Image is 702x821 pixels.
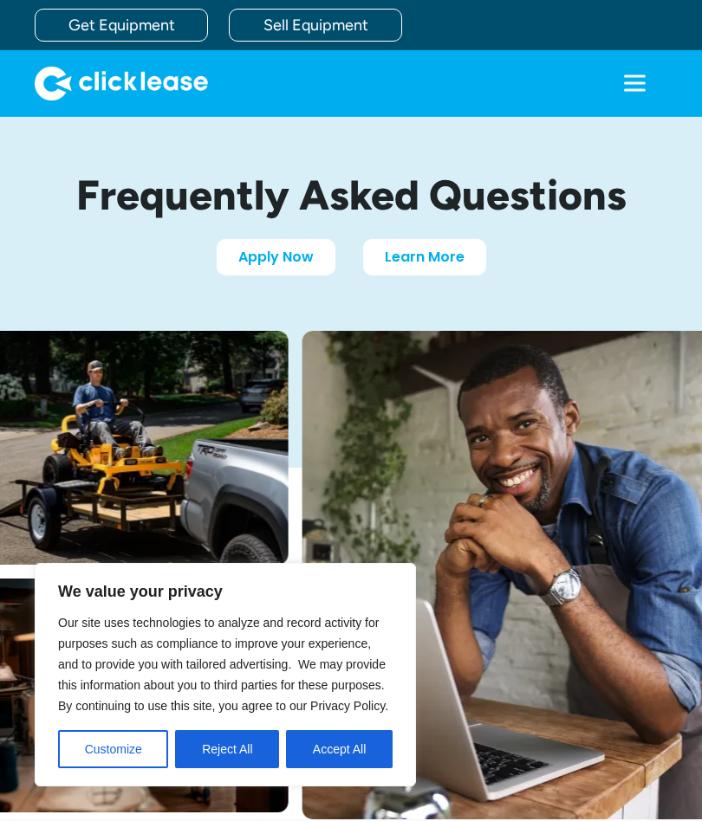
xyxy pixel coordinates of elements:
[35,66,208,100] a: home
[58,581,393,602] p: We value your privacy
[286,730,393,768] button: Accept All
[217,239,335,275] a: Apply Now
[601,50,667,116] div: menu
[175,730,279,768] button: Reject All
[35,66,208,100] img: Clicklease logo
[35,9,208,42] a: Get Equipment
[363,239,486,275] a: Learn More
[35,172,667,218] h1: Frequently Asked Questions
[229,9,402,42] a: Sell Equipment
[58,730,168,768] button: Customize
[35,563,416,786] div: We value your privacy
[58,616,388,713] span: Our site uses technologies to analyze and record activity for purposes such as compliance to impr...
